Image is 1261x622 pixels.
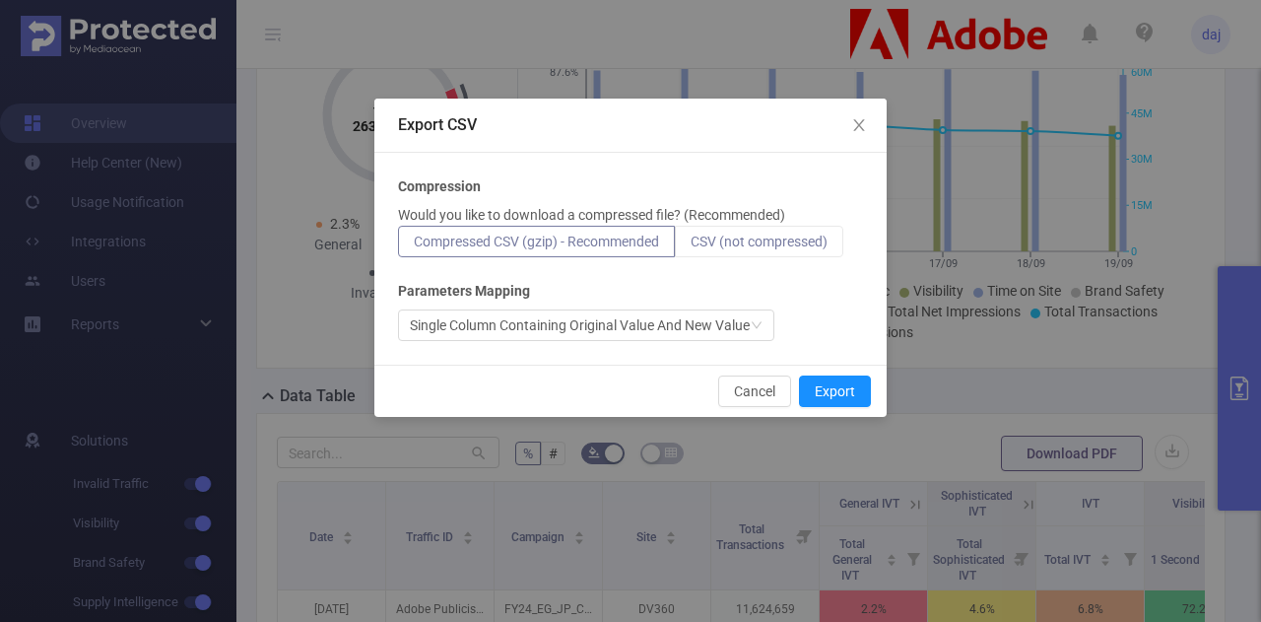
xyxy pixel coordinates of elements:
[751,319,763,333] i: icon: down
[718,376,791,407] button: Cancel
[799,376,871,407] button: Export
[691,234,828,249] span: CSV (not compressed)
[398,281,530,302] b: Parameters Mapping
[851,117,867,133] i: icon: close
[398,176,481,197] b: Compression
[414,234,659,249] span: Compressed CSV (gzip) - Recommended
[398,114,863,136] div: Export CSV
[398,205,785,226] p: Would you like to download a compressed file? (Recommended)
[410,311,750,340] div: Single Column Containing Original Value And New Value
[831,99,887,154] button: Close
